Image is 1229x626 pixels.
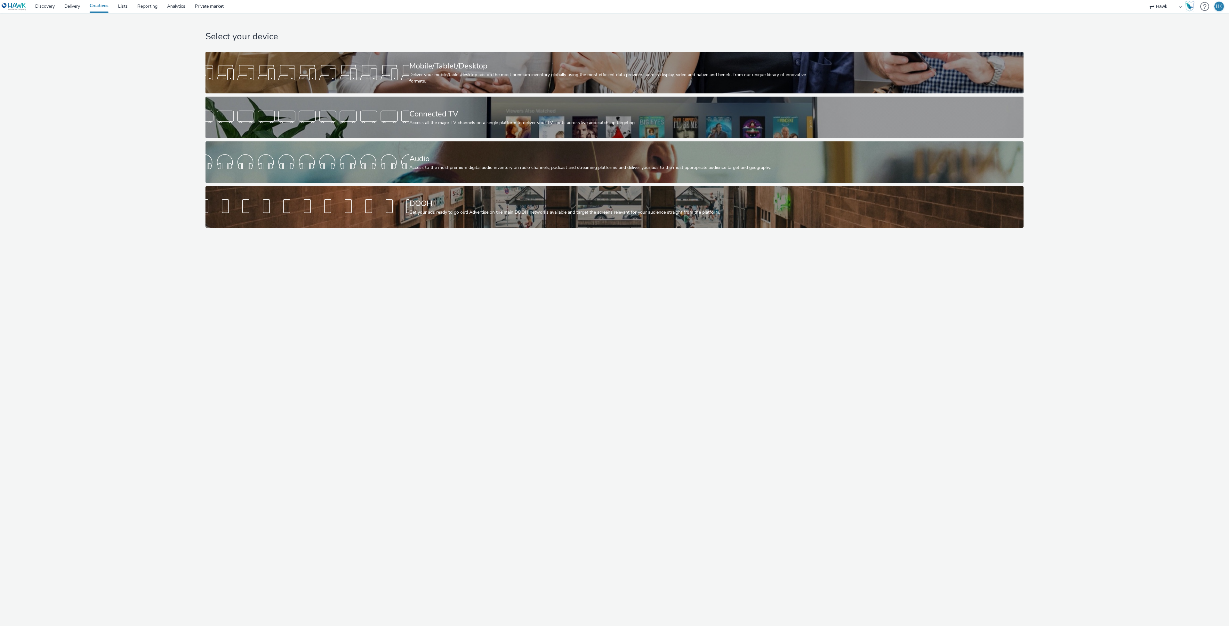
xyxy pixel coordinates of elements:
div: Connected TV [409,108,817,120]
a: Connected TVAccess all the major TV channels on a single platform to deliver your TV spots across... [205,97,1023,138]
a: Mobile/Tablet/DesktopDeliver your mobile/tablet/desktop ads on the most premium inventory globall... [205,52,1023,93]
div: Mobile/Tablet/Desktop [409,60,817,72]
img: undefined Logo [2,3,26,11]
img: Hawk Academy [1185,1,1194,12]
a: AudioAccess to the most premium digital audio inventory on radio channels, podcast and streaming ... [205,141,1023,183]
div: Access to the most premium digital audio inventory on radio channels, podcast and streaming platf... [409,164,817,171]
div: Audio [409,153,817,164]
a: DOOHGet your ads ready to go out! Advertise on the main DOOH networks available and target the sc... [205,186,1023,228]
h1: Select your device [205,31,1023,43]
div: Access all the major TV channels on a single platform to deliver your TV spots across live and ca... [409,120,817,126]
div: Get your ads ready to go out! Advertise on the main DOOH networks available and target the screen... [409,209,817,216]
div: HK [1216,2,1222,11]
div: DOOH [409,198,817,209]
a: Hawk Academy [1185,1,1197,12]
div: Deliver your mobile/tablet/desktop ads on the most premium inventory globally using the most effi... [409,72,817,85]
